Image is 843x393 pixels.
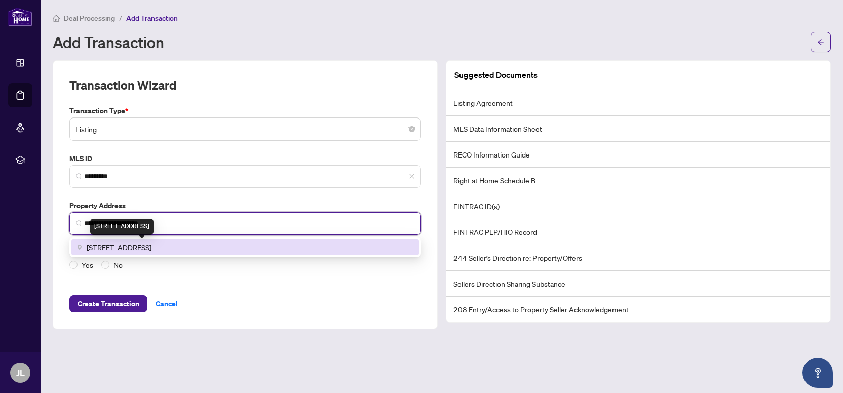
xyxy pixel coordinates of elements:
[69,77,176,93] h2: Transaction Wizard
[126,14,178,23] span: Add Transaction
[53,15,60,22] span: home
[446,193,830,219] li: FINTRAC ID(s)
[817,38,824,46] span: arrow-left
[8,8,32,26] img: logo
[69,105,421,116] label: Transaction Type
[76,173,82,179] img: search_icon
[802,358,833,388] button: Open asap
[69,295,147,312] button: Create Transaction
[446,142,830,168] li: RECO Information Guide
[76,220,82,226] img: search_icon
[409,126,415,132] span: close-circle
[409,173,415,179] span: close
[78,296,139,312] span: Create Transaction
[147,295,186,312] button: Cancel
[119,12,122,24] li: /
[64,14,115,23] span: Deal Processing
[446,116,830,142] li: MLS Data Information Sheet
[90,219,154,235] div: [STREET_ADDRESS]
[53,34,164,50] h1: Add Transaction
[69,200,421,211] label: Property Address
[16,366,25,380] span: JL
[446,90,830,116] li: Listing Agreement
[75,120,415,139] span: Listing
[69,153,421,164] label: MLS ID
[454,69,538,82] article: Suggested Documents
[446,271,830,297] li: Sellers Direction Sharing Substance
[78,259,97,270] span: Yes
[87,242,151,253] span: [STREET_ADDRESS]
[446,168,830,193] li: Right at Home Schedule B
[446,297,830,322] li: 208 Entry/Access to Property Seller Acknowledgement
[156,296,178,312] span: Cancel
[446,219,830,245] li: FINTRAC PEP/HIO Record
[109,259,127,270] span: No
[446,245,830,271] li: 244 Seller’s Direction re: Property/Offers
